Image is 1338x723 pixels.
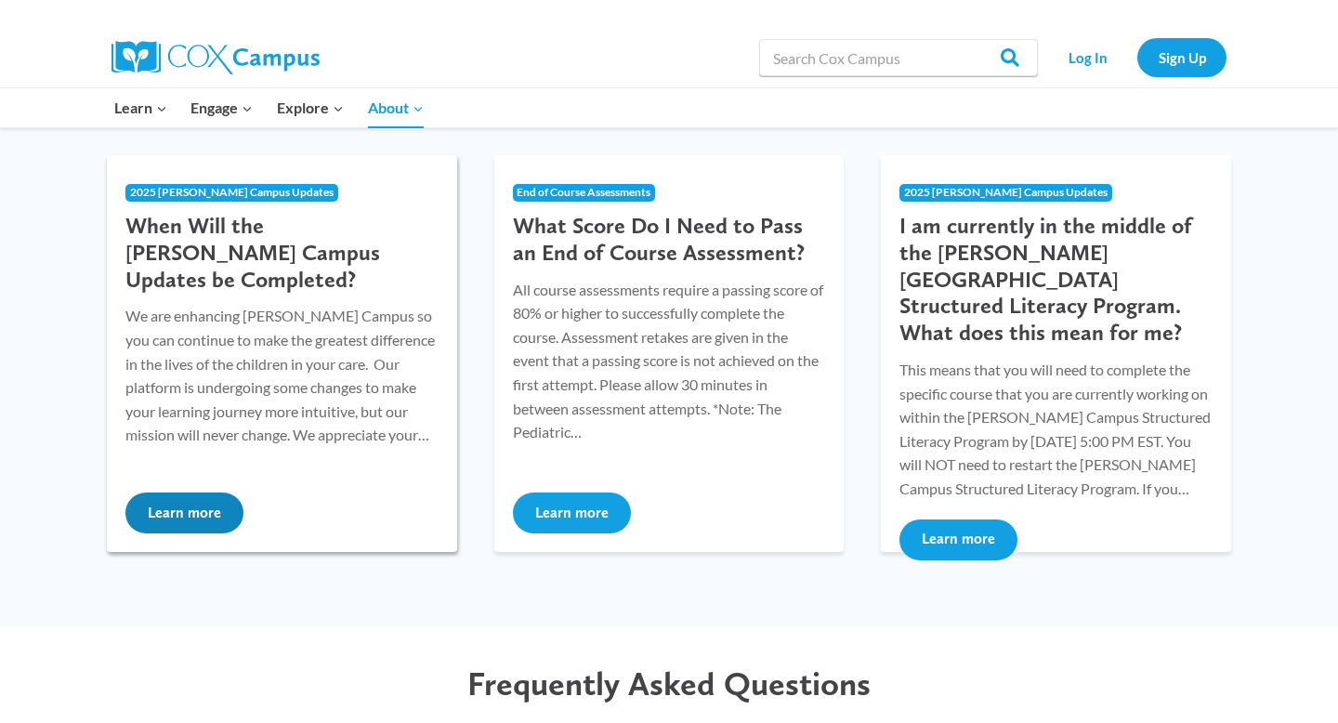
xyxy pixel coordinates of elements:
a: Log In [1047,38,1128,76]
button: Learn more [513,493,631,533]
input: Search Cox Campus [759,39,1038,76]
span: Frequently Asked Questions [467,664,871,703]
p: All course assessments require a passing score of 80% or higher to successfully complete the cour... [513,278,826,444]
nav: Secondary Navigation [1047,38,1226,76]
button: Child menu of About [356,88,436,127]
a: Sign Up [1137,38,1226,76]
p: We are enhancing [PERSON_NAME] Campus so you can continue to make the greatest difference in the ... [125,304,439,447]
button: Learn more [899,519,1017,560]
a: 2025 [PERSON_NAME] Campus Updates When Will the [PERSON_NAME] Campus Updates be Completed? We are... [107,155,457,552]
button: Child menu of Learn [102,88,179,127]
button: Learn more [125,493,243,533]
p: This means that you will need to complete the specific course that you are currently working on w... [899,358,1213,501]
img: Cox Campus [111,41,320,74]
h3: What Score Do I Need to Pass an End of Course Assessment? [513,213,826,267]
span: 2025 [PERSON_NAME] Campus Updates [904,185,1108,199]
h3: When Will the [PERSON_NAME] Campus Updates be Completed? [125,213,439,293]
h3: I am currently in the middle of the [PERSON_NAME][GEOGRAPHIC_DATA] Structured Literacy Program. W... [899,213,1213,347]
a: 2025 [PERSON_NAME] Campus Updates I am currently in the middle of the [PERSON_NAME][GEOGRAPHIC_DA... [881,155,1231,552]
span: End of Course Assessments [517,185,650,199]
button: Child menu of Explore [265,88,356,127]
span: 2025 [PERSON_NAME] Campus Updates [130,185,334,199]
button: Child menu of Engage [179,88,266,127]
nav: Primary Navigation [102,88,435,127]
a: End of Course Assessments What Score Do I Need to Pass an End of Course Assessment? All course as... [494,155,845,552]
